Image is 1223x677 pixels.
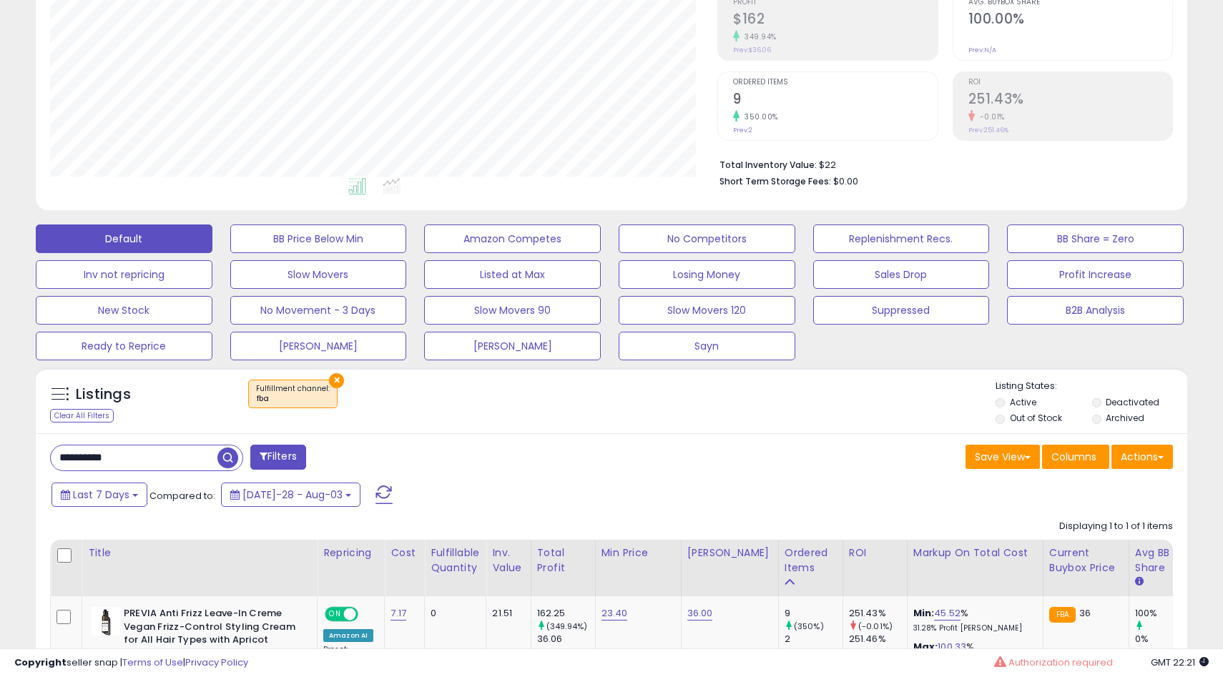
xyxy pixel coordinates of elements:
b: Total Inventory Value: [719,159,817,171]
button: No Competitors [619,224,795,253]
div: Displaying 1 to 1 of 1 items [1059,520,1173,533]
div: 0 [431,607,475,620]
button: [PERSON_NAME] [230,332,407,360]
label: Deactivated [1106,396,1159,408]
button: Last 7 Days [51,483,147,507]
div: Total Profit [537,545,589,575]
div: seller snap | | [14,656,248,670]
button: Sales Drop [813,260,990,289]
label: Out of Stock [1010,412,1062,424]
small: 350.00% [740,112,778,122]
label: Active [1010,396,1036,408]
div: Fulfillable Quantity [431,545,480,575]
div: Repricing [323,545,378,560]
button: BB Price Below Min [230,224,407,253]
div: ROI [849,545,901,560]
h2: 9 [733,91,937,110]
h2: 251.43% [968,91,1172,110]
span: OFF [356,608,379,621]
span: $0.00 [833,174,858,188]
div: Inv. value [492,545,524,575]
span: Columns [1051,450,1096,464]
li: $22 [719,155,1162,172]
h5: Listings [76,385,131,405]
div: 162.25 [537,607,595,620]
button: Columns [1042,445,1109,469]
button: × [329,373,344,388]
span: ROI [968,79,1172,87]
b: Min: [913,606,935,620]
div: Min Price [601,545,675,560]
div: Markup on Total Cost [913,545,1037,560]
div: 36.06 [537,633,595,646]
button: BB Share = Zero [1007,224,1184,253]
button: Replenishment Recs. [813,224,990,253]
a: Terms of Use [122,656,183,669]
a: 7.17 [391,606,406,621]
div: 0% [1135,633,1193,646]
div: fba [256,394,330,404]
button: Slow Movers [230,260,407,289]
div: [PERSON_NAME] [687,545,772,560]
p: Listing States: [996,380,1187,393]
strong: Copyright [14,656,67,669]
button: Profit Increase [1007,260,1184,289]
div: % [913,607,1032,633]
span: Compared to: [149,489,215,503]
p: 31.28% Profit [PERSON_NAME] [913,623,1032,633]
span: [DATE]-28 - Aug-03 [242,488,343,502]
button: Ready to Reprice [36,332,212,360]
a: 23.40 [601,606,628,621]
small: (-0.01%) [858,621,893,632]
small: Prev: 251.46% [968,126,1008,134]
button: Listed at Max [424,260,601,289]
div: Clear All Filters [50,409,114,422]
button: New Stock [36,296,212,325]
button: Losing Money [619,260,795,289]
label: Archived [1106,412,1144,424]
button: B2B Analysis [1007,296,1184,325]
div: 251.43% [849,607,907,620]
span: Authorization required [1008,656,1113,669]
div: Current Buybox Price [1049,545,1123,575]
button: Amazon Competes [424,224,601,253]
div: Amazon AI [323,629,373,642]
a: Privacy Policy [185,656,248,669]
button: Default [36,224,212,253]
button: Slow Movers 90 [424,296,601,325]
span: Last 7 Days [73,488,129,502]
div: Ordered Items [785,545,837,575]
a: 45.52 [934,606,961,621]
button: [PERSON_NAME] [424,332,601,360]
small: Prev: 2 [733,126,752,134]
b: PREVIA Anti Frizz Leave-In Creme Vegan Frizz-Control Styling Cream for All Hair Types with Aprico... [124,607,298,677]
h2: 100.00% [968,11,1172,30]
div: Title [88,545,311,560]
button: Filters [250,445,306,470]
button: No Movement - 3 Days [230,296,407,325]
button: [DATE]-28 - Aug-03 [221,483,360,507]
h2: $162 [733,11,937,30]
span: 2025-08-11 22:21 GMT [1151,656,1209,669]
span: 36 [1079,606,1091,620]
button: Actions [1111,445,1173,469]
button: Slow Movers 120 [619,296,795,325]
div: 251.46% [849,633,907,646]
div: Cost [391,545,418,560]
small: 349.94% [740,31,777,42]
button: Suppressed [813,296,990,325]
small: Prev: N/A [968,46,996,54]
div: 100% [1135,607,1193,620]
button: Sayn [619,332,795,360]
span: Fulfillment channel : [256,383,330,405]
button: Inv not repricing [36,260,212,289]
small: FBA [1049,607,1076,623]
small: (350%) [794,621,824,632]
small: (349.94%) [546,621,587,632]
div: 9 [785,607,843,620]
th: The percentage added to the cost of goods (COGS) that forms the calculator for Min & Max prices. [907,540,1043,596]
img: 31ScL+eUCCL._SL40_.jpg [92,607,120,636]
small: Prev: $36.06 [733,46,771,54]
small: -0.01% [975,112,1005,122]
b: Short Term Storage Fees: [719,175,831,187]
